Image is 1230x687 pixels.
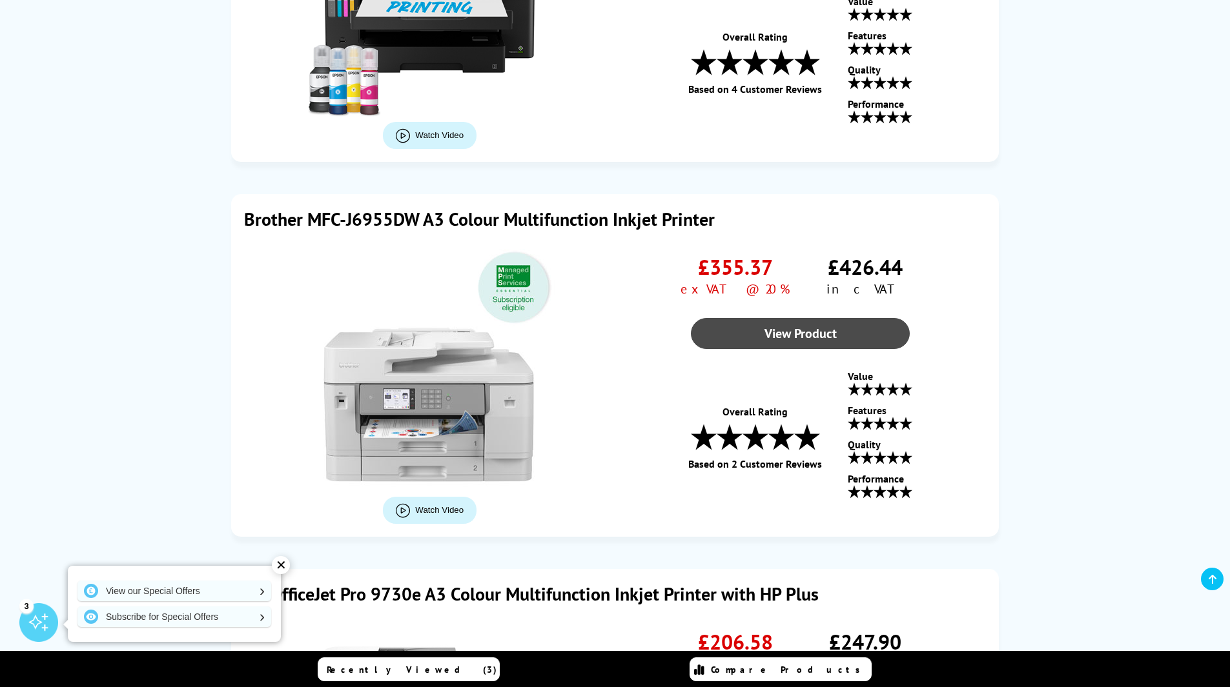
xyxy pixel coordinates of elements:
span: £426.44 [828,254,903,281]
span: Recently Viewed (3) [327,664,497,675]
span: inc VAT [826,281,904,297]
span: ex VAT @ 20% [681,281,791,297]
span: Compare Products [711,664,867,675]
div: Performance [848,472,880,485]
a: Compare Products [690,657,872,681]
a: View our Special Offers [77,581,271,601]
span: Overall Rating [723,405,788,418]
a: Subscribe for Special Offers [77,606,271,627]
a: Recently Viewed (3) [318,657,500,681]
div: Features [848,404,880,417]
div: 3 [19,599,34,613]
div: Quality [848,63,880,76]
span: Overall Rating [723,30,788,43]
button: Product_Video [383,122,477,149]
div: Features [848,29,880,42]
span: £206.58 [698,628,773,655]
a: View Product [691,318,910,349]
span: Watch Video [415,505,464,515]
div: ✕ [272,556,290,574]
span: Watch Video [415,130,464,140]
span: £355.37 [698,254,773,281]
span: Based on 2 Customer Reviews [688,457,822,470]
span: £247.90 [829,628,901,655]
span: Based on 4 Customer Reviews [688,83,822,95]
div: Value [848,370,880,383]
img: Brother MFC-J6955DW A3 Colour Multifunction Inkjet Printer [303,244,556,497]
a: HP OfficeJet Pro 9730e A3 Colour Multifunction Inkjet Printer with HP Plus [244,582,819,606]
button: Product_Video [383,497,477,524]
a: Brother MFC-J6955DW A3 Colour Multifunction Inkjet Printer [244,207,715,231]
div: Quality [848,438,880,451]
div: Performance [848,97,880,110]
